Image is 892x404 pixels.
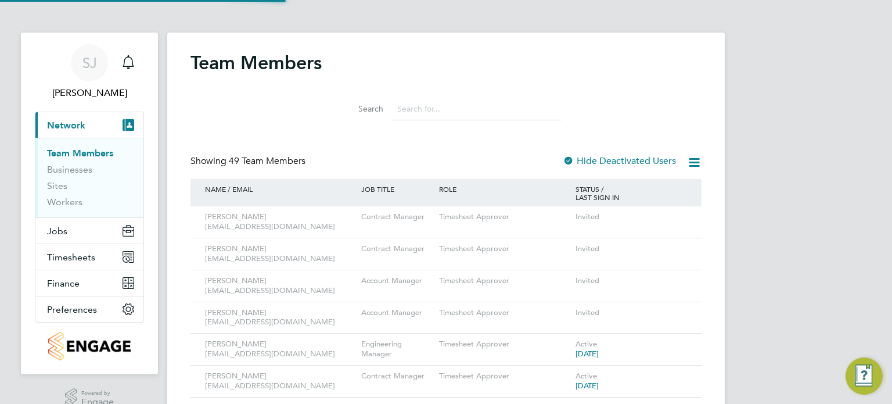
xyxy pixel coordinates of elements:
[436,366,573,387] div: Timesheet Approver
[391,98,561,120] input: Search for...
[573,366,690,397] div: Active
[358,238,436,260] div: Contract Manager
[573,179,690,207] div: STATUS / LAST SIGN IN
[436,179,573,199] div: ROLE
[47,148,113,159] a: Team Members
[331,103,383,114] label: Search
[436,302,573,324] div: Timesheet Approver
[573,238,690,260] div: Invited
[35,218,143,244] button: Jobs
[202,206,358,238] div: [PERSON_NAME] [EMAIL_ADDRESS][DOMAIN_NAME]
[47,180,67,191] a: Sites
[47,196,82,208] a: Workers
[81,388,114,398] span: Powered by
[358,179,436,199] div: JOB TITLE
[48,332,130,360] img: smartmanagedsolutions-logo-retina.png
[47,120,85,131] span: Network
[202,238,358,270] div: [PERSON_NAME] [EMAIL_ADDRESS][DOMAIN_NAME]
[47,304,97,315] span: Preferences
[576,381,599,391] span: [DATE]
[573,302,690,324] div: Invited
[436,334,573,355] div: Timesheet Approver
[358,366,436,387] div: Contract Manager
[436,270,573,292] div: Timesheet Approver
[202,366,358,397] div: [PERSON_NAME] [EMAIL_ADDRESS][DOMAIN_NAME]
[202,270,358,302] div: [PERSON_NAME] [EMAIL_ADDRESS][DOMAIN_NAME]
[358,270,436,292] div: Account Manager
[35,86,144,100] span: Sam Jenner
[358,334,436,365] div: Engineering Manager
[202,302,358,334] div: [PERSON_NAME] [EMAIL_ADDRESS][DOMAIN_NAME]
[563,155,676,167] label: Hide Deactivated Users
[846,357,883,395] button: Engage Resource Center
[47,252,95,263] span: Timesheets
[47,164,92,175] a: Businesses
[47,278,80,289] span: Finance
[82,55,97,70] span: SJ
[573,270,690,292] div: Invited
[35,244,143,270] button: Timesheets
[47,226,67,237] span: Jobs
[202,334,358,365] div: [PERSON_NAME] [EMAIL_ADDRESS][DOMAIN_NAME]
[436,206,573,228] div: Timesheet Approver
[229,155,305,167] span: 49 Team Members
[35,296,143,322] button: Preferences
[35,44,144,100] a: SJ[PERSON_NAME]
[573,206,690,228] div: Invited
[21,33,158,374] nav: Main navigation
[358,206,436,228] div: Contract Manager
[576,349,599,359] span: [DATE]
[436,238,573,260] div: Timesheet Approver
[35,332,144,360] a: Go to home page
[35,270,143,296] button: Finance
[358,302,436,324] div: Account Manager
[190,51,322,74] h2: Team Members
[573,334,690,365] div: Active
[202,179,358,199] div: NAME / EMAIL
[35,138,143,217] div: Network
[190,155,308,167] div: Showing
[35,112,143,138] button: Network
